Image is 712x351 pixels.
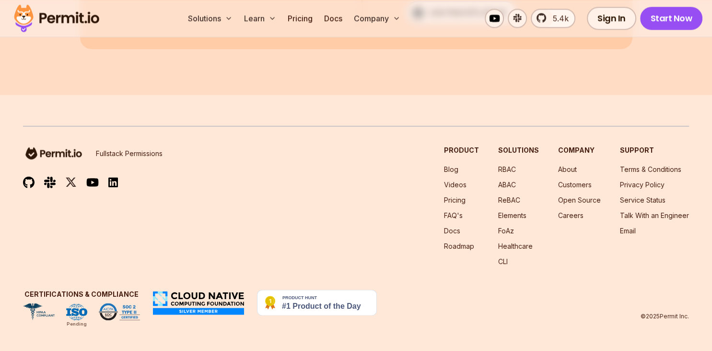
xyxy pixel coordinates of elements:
h3: Certifications & Compliance [23,290,140,299]
a: Talk With an Engineer [620,211,689,219]
img: linkedin [108,177,118,188]
img: Permit logo [10,2,104,35]
img: logo [23,145,84,161]
a: Blog [444,165,458,173]
a: Roadmap [444,242,474,250]
img: SOC [99,303,140,320]
h3: Company [558,145,601,155]
img: slack [44,176,56,189]
a: 5.4k [531,9,575,28]
span: 5.4k [547,12,569,24]
img: youtube [86,177,99,188]
img: HIPAA [23,303,55,320]
a: Docs [444,227,460,235]
img: github [23,176,35,188]
img: twitter [65,176,77,188]
img: ISO [66,303,87,321]
a: Pricing [444,196,466,204]
a: Elements [498,211,526,219]
a: About [558,165,577,173]
button: Solutions [184,9,236,28]
a: Terms & Conditions [620,165,681,173]
a: Docs [320,9,346,28]
a: Customers [558,181,592,189]
div: Pending [67,320,87,328]
a: FAQ's [444,211,463,219]
p: Fullstack Permissions [96,149,163,158]
button: Learn [240,9,280,28]
h3: Support [620,145,689,155]
a: FoAz [498,227,514,235]
a: Healthcare [498,242,533,250]
a: Pricing [284,9,316,28]
a: Email [620,227,636,235]
a: ReBAC [498,196,520,204]
a: Careers [558,211,584,219]
button: Company [350,9,404,28]
a: Privacy Policy [620,181,665,189]
a: CLI [498,257,508,266]
a: Sign In [587,7,636,30]
a: ABAC [498,181,516,189]
a: Videos [444,181,467,189]
a: RBAC [498,165,516,173]
a: Open Source [558,196,601,204]
h3: Product [444,145,479,155]
img: Permit.io - Never build permissions again | Product Hunt [257,290,377,315]
p: © 2025 Permit Inc. [641,313,689,320]
a: Service Status [620,196,665,204]
a: Start Now [640,7,703,30]
h3: Solutions [498,145,539,155]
